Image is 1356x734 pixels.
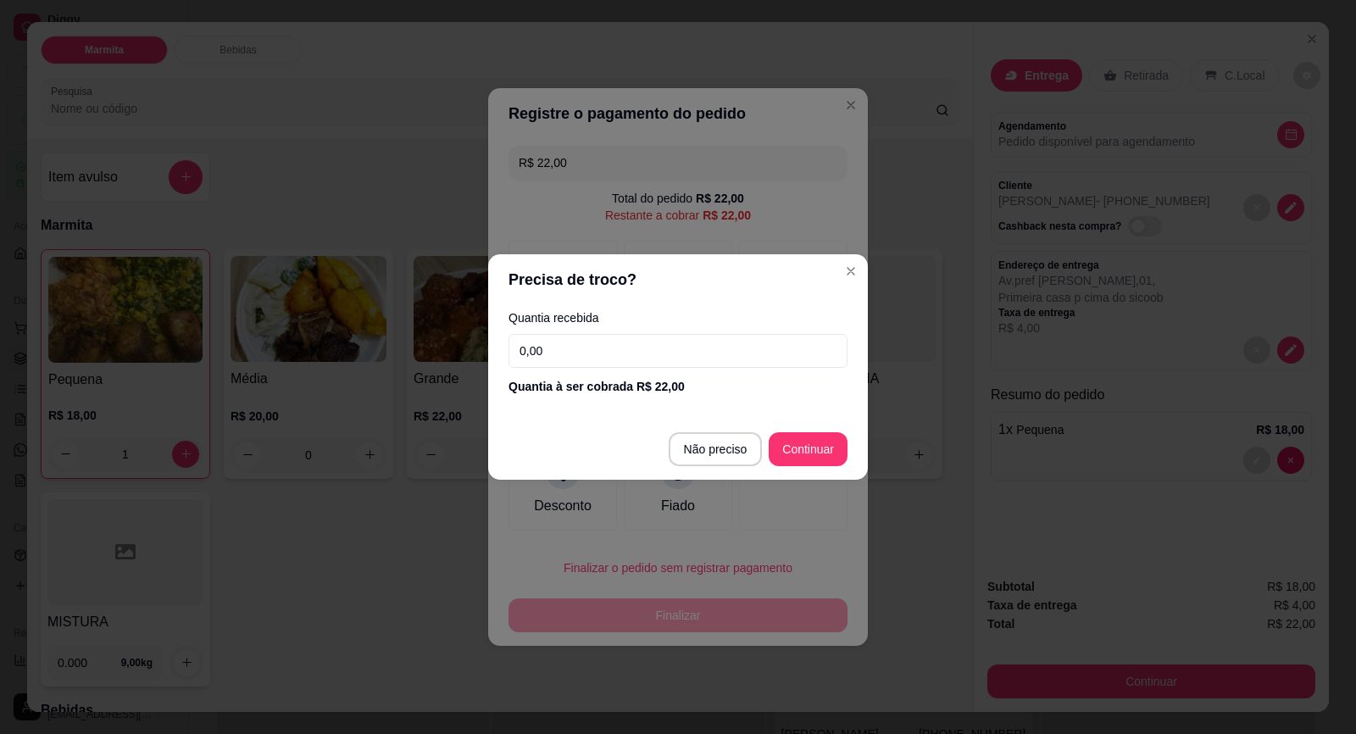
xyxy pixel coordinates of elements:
button: Close [837,258,864,285]
button: Continuar [769,432,847,466]
header: Precisa de troco? [488,254,868,305]
div: Quantia à ser cobrada R$ 22,00 [508,378,847,395]
button: Não preciso [669,432,763,466]
label: Quantia recebida [508,312,847,324]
